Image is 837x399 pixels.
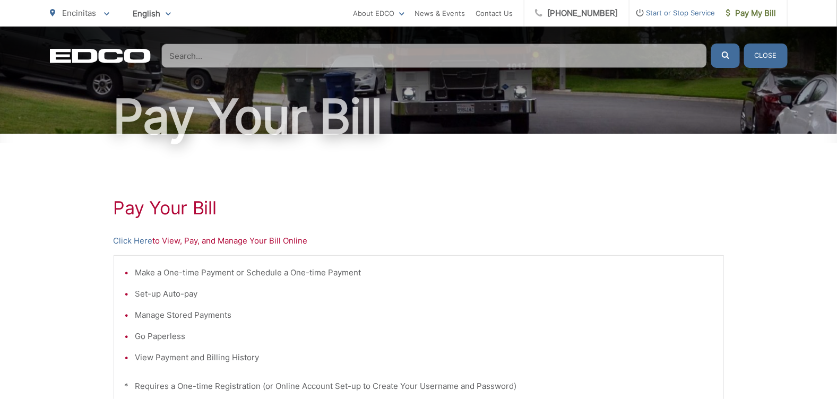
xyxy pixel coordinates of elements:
li: Set-up Auto-pay [135,288,713,300]
li: Go Paperless [135,330,713,343]
span: English [125,4,179,23]
a: EDCD logo. Return to the homepage. [50,48,151,63]
a: Contact Us [476,7,513,20]
li: Make a One-time Payment or Schedule a One-time Payment [135,266,713,279]
span: Encinitas [63,8,97,18]
a: About EDCO [353,7,404,20]
span: Pay My Bill [726,7,776,20]
li: View Payment and Billing History [135,351,713,364]
h1: Pay Your Bill [50,90,788,143]
p: to View, Pay, and Manage Your Bill Online [114,235,724,247]
a: News & Events [415,7,465,20]
h1: Pay Your Bill [114,197,724,219]
p: * Requires a One-time Registration (or Online Account Set-up to Create Your Username and Password) [125,380,713,393]
button: Submit the search query. [711,44,740,68]
li: Manage Stored Payments [135,309,713,322]
a: Click Here [114,235,153,247]
input: Search [161,44,707,68]
button: Close [744,44,788,68]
